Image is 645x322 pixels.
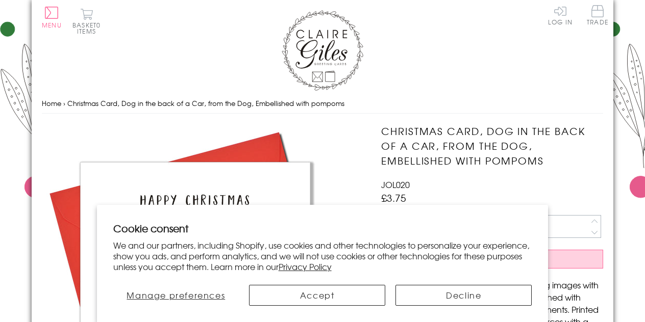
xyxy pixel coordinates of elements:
button: Menu [42,7,62,28]
span: 0 items [77,20,101,36]
button: Basket0 items [72,8,101,34]
span: › [63,98,65,108]
button: Decline [395,285,532,306]
span: Christmas Card, Dog in the back of a Car, from the Dog, Embellished with pompoms [67,98,344,108]
span: Manage preferences [127,289,225,301]
span: JOL020 [381,178,410,191]
button: Accept [249,285,385,306]
a: Privacy Policy [279,260,332,273]
span: Menu [42,20,62,30]
span: Trade [587,5,608,25]
p: We and our partners, including Shopify, use cookies and other technologies to personalize your ex... [113,240,532,272]
span: £3.75 [381,191,406,205]
button: Manage preferences [113,285,239,306]
a: Trade [587,5,608,27]
img: Claire Giles Greetings Cards [282,10,363,91]
nav: breadcrumbs [42,93,603,114]
h1: Christmas Card, Dog in the back of a Car, from the Dog, Embellished with pompoms [381,124,603,168]
a: Home [42,98,61,108]
a: Log In [548,5,573,25]
h2: Cookie consent [113,221,532,235]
